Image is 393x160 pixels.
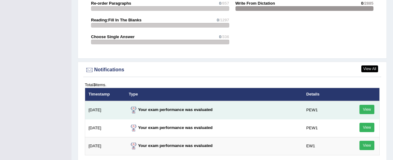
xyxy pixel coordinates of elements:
[217,18,219,22] span: 0
[359,105,374,114] a: View
[85,88,126,101] th: Timestamp
[219,18,229,22] span: /1297
[219,1,221,6] span: 0
[85,65,380,75] div: Notifications
[361,1,363,6] span: 0
[221,1,229,6] span: /857
[219,34,221,39] span: 0
[93,82,95,87] b: 3
[85,137,126,155] td: [DATE]
[85,82,380,88] div: Total items.
[363,1,373,6] span: /2885
[129,143,213,148] strong: Your exam performance was evaluated
[129,107,213,112] strong: Your exam performance was evaluated
[303,137,342,155] td: EW1
[303,88,342,101] th: Details
[303,119,342,137] td: PEW1
[235,1,275,6] strong: Write From Dictation
[359,123,374,132] a: View
[91,34,135,39] strong: Choose Single Answer
[126,88,303,101] th: Type
[359,141,374,150] a: View
[361,65,378,72] a: View All
[91,18,142,22] strong: Reading:Fill In The Blanks
[91,1,131,6] strong: Re-order Paragraphs
[129,125,213,130] strong: Your exam performance was evaluated
[221,34,229,39] span: /336
[85,101,126,119] td: [DATE]
[303,101,342,119] td: PEW1
[85,119,126,137] td: [DATE]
